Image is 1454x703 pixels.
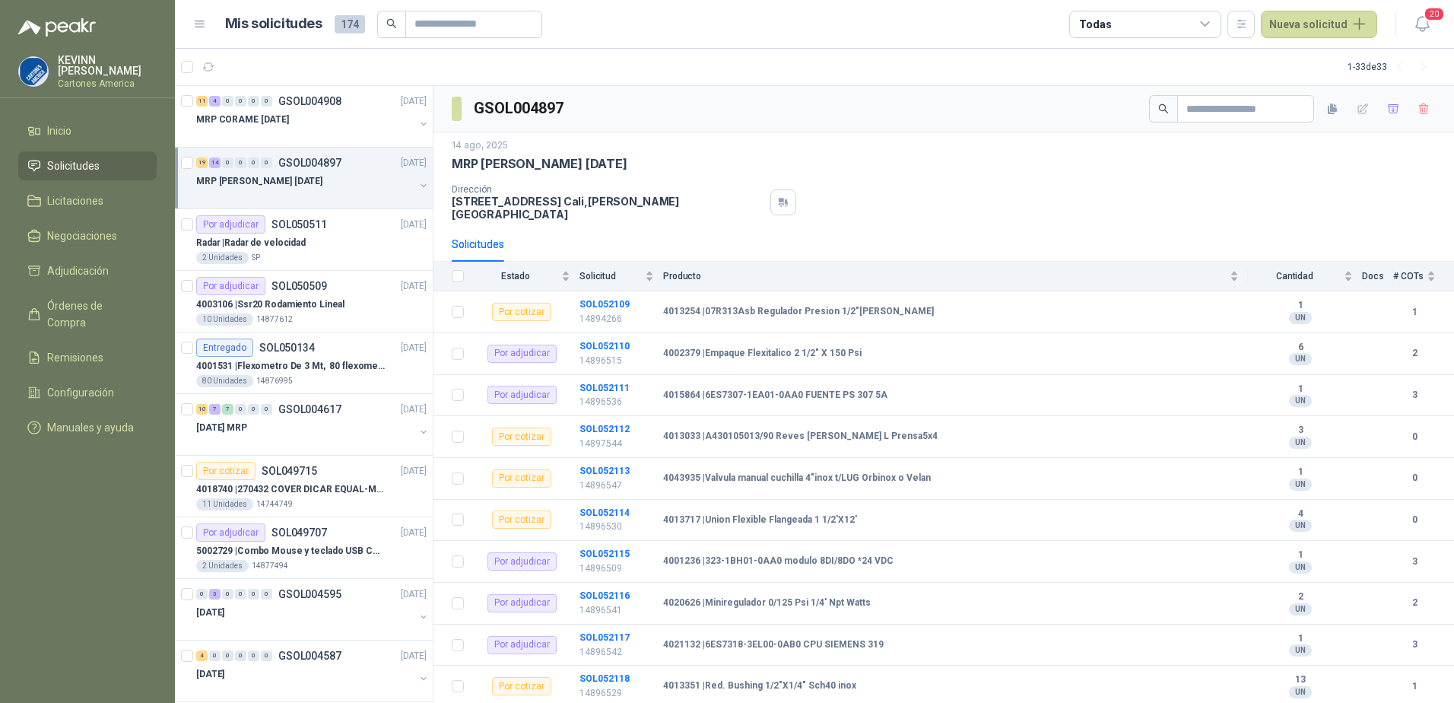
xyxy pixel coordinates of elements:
[579,590,630,601] a: SOL052116
[1393,638,1436,652] b: 3
[452,184,764,195] p: Dirección
[47,384,114,401] span: Configuración
[1248,591,1353,603] b: 2
[175,456,433,517] a: Por cotizarSOL049715[DATE] 4018740 |270432 COVER DICAR EQUAL-MNT M126, 548611 Unidades14744749
[196,498,253,511] div: 11 Unidades
[196,667,224,682] p: [DATE]
[222,157,233,168] div: 0
[261,404,272,415] div: 0
[222,96,233,107] div: 0
[579,437,654,451] p: 14897544
[222,651,233,661] div: 0
[175,271,433,332] a: Por adjudicarSOL050509[DATE] 4003106 |Ssr20 Rodamiento Lineal10 Unidades14877612
[579,341,630,351] b: SOL052110
[196,96,208,107] div: 11
[47,297,142,331] span: Órdenes de Compra
[401,649,427,663] p: [DATE]
[196,154,430,202] a: 19 14 0 0 0 0 GSOL004897[DATE] MRP [PERSON_NAME] [DATE]
[1248,262,1362,291] th: Cantidad
[452,195,764,221] p: [STREET_ADDRESS] Cali , [PERSON_NAME][GEOGRAPHIC_DATA]
[1393,305,1436,320] b: 1
[278,404,341,415] p: GSOL004617
[58,79,157,88] p: Cartones America
[1248,508,1353,520] b: 4
[1393,513,1436,527] b: 0
[18,221,157,250] a: Negociaciones
[196,277,265,295] div: Por adjudicar
[579,466,630,476] b: SOL052113
[235,651,246,661] div: 0
[401,94,427,109] p: [DATE]
[1248,342,1353,354] b: 6
[196,462,256,480] div: Por cotizar
[452,236,504,253] div: Solicitudes
[196,375,253,387] div: 80 Unidades
[1248,425,1353,437] b: 3
[18,151,157,180] a: Solicitudes
[1289,520,1312,532] div: UN
[196,297,344,312] p: 4003106 | Ssr20 Rodamiento Lineal
[1289,686,1312,698] div: UN
[196,482,386,497] p: 4018740 | 270432 COVER DICAR EQUAL-MNT M126, 5486
[252,252,260,264] p: SP
[196,421,247,435] p: [DATE] MRP
[222,589,233,600] div: 0
[1424,7,1445,21] span: 20
[579,383,630,393] b: SOL052111
[196,544,386,558] p: 5002729 | Combo Mouse y teclado USB COMBO LOGITECH MK120 TECLADO Y MOUSE ALAMBRICO PLUG-AND-PLAY ...
[196,523,265,542] div: Por adjudicar
[278,157,341,168] p: GSOL004897
[401,156,427,170] p: [DATE]
[1248,633,1353,645] b: 1
[1248,549,1353,561] b: 1
[256,313,293,326] p: 14877612
[1393,430,1436,444] b: 0
[1408,11,1436,38] button: 20
[261,651,272,661] div: 0
[663,348,862,360] b: 4002379 | Empaque Flexitalico 2 1/2" X 150 Psi
[259,342,315,353] p: SOL050134
[663,431,938,443] b: 4013033 | A430105013/90 Reves [PERSON_NAME] L Prensa5x4
[47,419,134,436] span: Manuales y ayuda
[579,561,654,576] p: 14896509
[248,404,259,415] div: 0
[175,517,433,579] a: Por adjudicarSOL049707[DATE] 5002729 |Combo Mouse y teclado USB COMBO LOGITECH MK120 TECLADO Y MO...
[256,375,293,387] p: 14876995
[1393,679,1436,694] b: 1
[579,271,642,282] span: Solicitud
[487,594,557,612] div: Por adjudicar
[196,252,249,264] div: 2 Unidades
[1289,312,1312,324] div: UN
[175,332,433,394] a: EntregadoSOL050134[DATE] 4001531 |Flexometro De 3 Mt, 80 flexometros de 3 m Marca Tajima80 Unidad...
[196,339,253,357] div: Entregado
[271,527,327,538] p: SOL049707
[47,349,103,366] span: Remisiones
[196,113,289,127] p: MRP CORAME [DATE]
[452,138,508,153] p: 14 ago, 2025
[579,507,630,518] a: SOL052114
[278,651,341,661] p: GSOL004587
[261,96,272,107] div: 0
[196,606,224,620] p: [DATE]
[47,122,71,139] span: Inicio
[196,651,208,661] div: 4
[58,55,157,76] p: KEVINN [PERSON_NAME]
[18,343,157,372] a: Remisiones
[487,552,557,571] div: Por adjudicar
[196,174,322,189] p: MRP [PERSON_NAME] [DATE]
[235,404,246,415] div: 0
[196,313,253,326] div: 10 Unidades
[222,404,233,415] div: 7
[579,299,630,310] b: SOL052109
[1248,271,1341,282] span: Cantidad
[47,262,109,279] span: Adjudicación
[248,651,259,661] div: 0
[196,400,430,449] a: 10 7 7 0 0 0 GSOL004617[DATE] [DATE] MRP
[579,603,654,618] p: 14896541
[663,262,1248,291] th: Producto
[492,511,551,529] div: Por cotizar
[487,345,557,363] div: Por adjudicar
[401,526,427,540] p: [DATE]
[196,647,430,695] a: 4 0 0 0 0 0 GSOL004587[DATE] [DATE]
